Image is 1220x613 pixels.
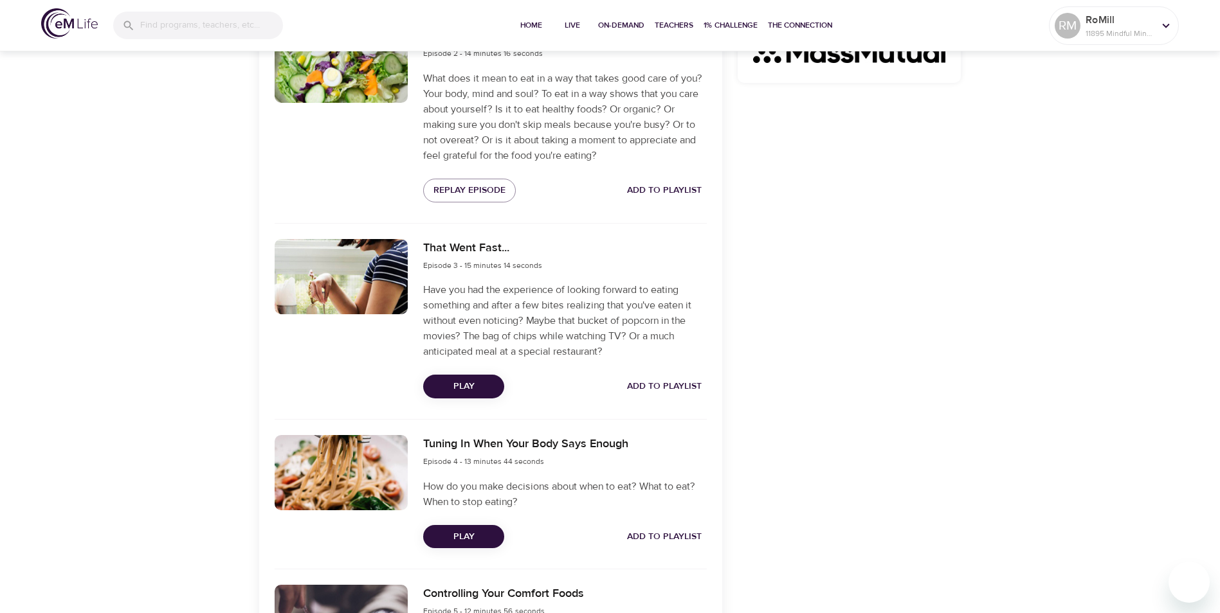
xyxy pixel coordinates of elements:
p: What does it mean to eat in a way that takes good care of you? Your body, mind and soul? To eat i... [423,71,706,163]
button: Add to Playlist [622,525,707,549]
span: Live [557,19,588,32]
img: org_logo_175.jpg [753,40,946,63]
h6: That Went Fast... [423,239,542,258]
span: Play [433,529,494,545]
span: 1% Challenge [704,19,758,32]
span: Episode 2 - 14 minutes 16 seconds [423,48,543,58]
p: 11895 Mindful Minutes [1086,28,1154,39]
img: logo [41,8,98,39]
span: On-Demand [598,19,644,32]
span: Add to Playlist [627,529,702,545]
span: The Connection [768,19,832,32]
button: Play [423,375,504,398]
input: Find programs, teachers, etc... [140,12,283,39]
span: Add to Playlist [627,182,702,199]
p: How do you make decisions about when to eat? What to eat? When to stop eating? [423,479,706,510]
span: Home [516,19,547,32]
span: Episode 3 - 15 minutes 14 seconds [423,260,542,271]
p: RoMill [1086,12,1154,28]
h6: Tuning In When Your Body Says Enough [423,435,628,454]
button: Add to Playlist [622,179,707,202]
span: Replay Episode [433,182,505,199]
span: Play [433,378,494,395]
span: Teachers [655,19,693,32]
span: Episode 4 - 13 minutes 44 seconds [423,456,544,466]
iframe: Button to launch messaging window [1169,562,1210,603]
h6: Controlling Your Comfort Foods [423,585,584,603]
button: Add to Playlist [622,375,707,398]
p: Have you had the experience of looking forward to eating something and after a few bites realizin... [423,282,706,359]
button: Replay Episode [423,179,516,202]
button: Play [423,525,504,549]
span: Add to Playlist [627,378,702,395]
div: RM [1055,13,1080,39]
